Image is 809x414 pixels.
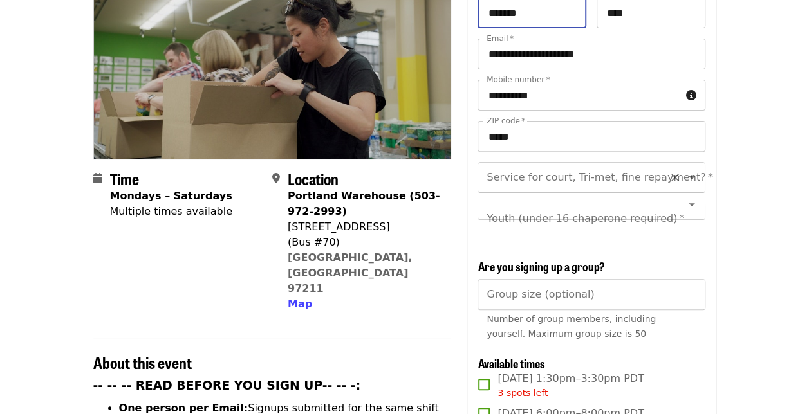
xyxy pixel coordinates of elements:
[478,39,705,69] input: Email
[683,168,701,186] button: Open
[288,298,312,310] span: Map
[272,172,280,184] i: map-marker-alt icon
[478,279,705,310] input: [object Object]
[110,204,232,219] div: Multiple times available
[288,167,339,190] span: Location
[288,251,413,294] a: [GEOGRAPHIC_DATA], [GEOGRAPHIC_DATA] 97211
[110,190,232,202] strong: Mondays – Saturdays
[478,80,680,111] input: Mobile number
[288,190,440,217] strong: Portland Warehouse (503-972-2993)
[497,371,644,400] span: [DATE] 1:30pm–3:30pm PDT
[288,219,441,235] div: [STREET_ADDRESS]
[487,117,525,125] label: ZIP code
[478,355,544,372] span: Available times
[93,172,102,184] i: calendar icon
[478,121,705,152] input: ZIP code
[683,195,701,213] button: Open
[119,402,248,414] strong: One person per Email:
[666,168,684,186] button: Clear
[487,35,514,42] label: Email
[686,89,696,102] i: circle-info icon
[497,388,548,398] span: 3 spots left
[93,379,361,392] strong: -- -- -- READ BEFORE YOU SIGN UP-- -- -:
[288,235,441,250] div: (Bus #70)
[487,314,656,339] span: Number of group members, including yourself. Maximum group size is 50
[93,351,192,373] span: About this event
[487,76,550,84] label: Mobile number
[478,258,604,274] span: Are you signing up a group?
[288,296,312,312] button: Map
[110,167,139,190] span: Time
